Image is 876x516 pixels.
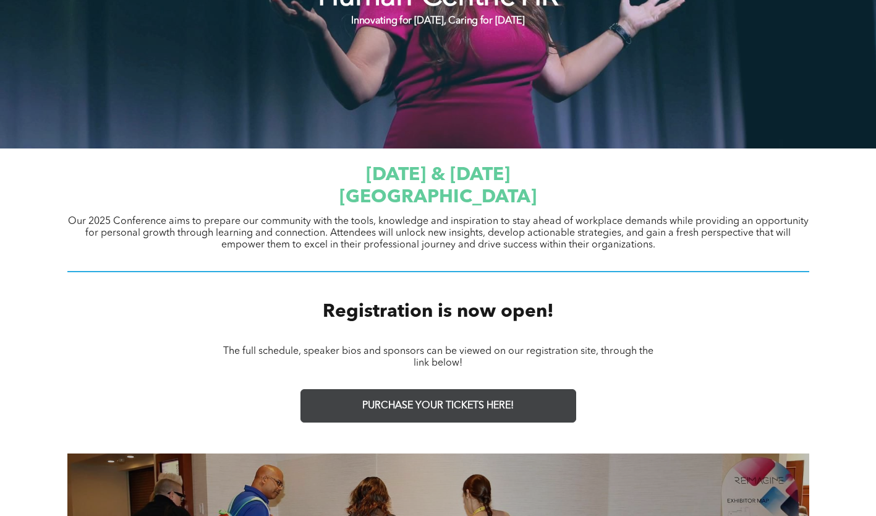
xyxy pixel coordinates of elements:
[323,303,554,321] span: Registration is now open!
[366,166,510,184] span: [DATE] & [DATE]
[300,389,576,423] a: PURCHASE YOUR TICKETS HERE!
[351,16,524,26] strong: Innovating for [DATE], Caring for [DATE]
[223,346,653,368] span: The full schedule, speaker bios and sponsors can be viewed on our registration site, through the ...
[68,217,809,250] span: Our 2025 Conference aims to prepare our community with the tools, knowledge and inspiration to st...
[339,188,537,207] span: [GEOGRAPHIC_DATA]
[362,400,514,412] span: PURCHASE YOUR TICKETS HERE!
